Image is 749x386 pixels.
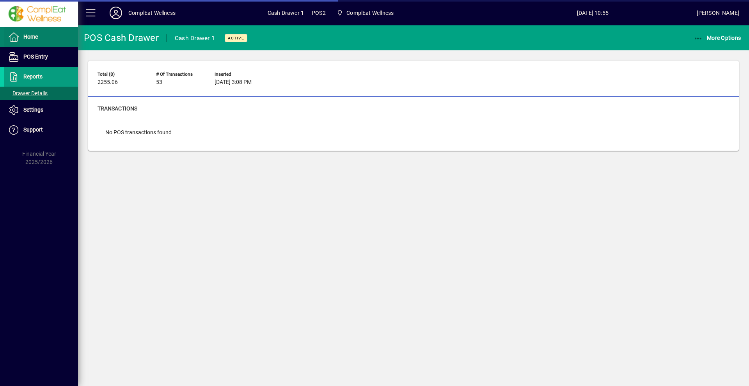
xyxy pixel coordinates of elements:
[268,7,304,19] span: Cash Drawer 1
[98,79,118,85] span: 2255.06
[23,73,43,80] span: Reports
[312,7,326,19] span: POS2
[697,7,739,19] div: [PERSON_NAME]
[175,32,215,44] div: Cash Drawer 1
[98,72,144,77] span: Total ($)
[334,6,397,20] span: ComplEat Wellness
[23,34,38,40] span: Home
[4,120,78,140] a: Support
[98,121,179,144] div: No POS transactions found
[23,126,43,133] span: Support
[4,100,78,120] a: Settings
[215,72,261,77] span: Inserted
[23,53,48,60] span: POS Entry
[103,6,128,20] button: Profile
[4,47,78,67] a: POS Entry
[215,79,252,85] span: [DATE] 3:08 PM
[23,107,43,113] span: Settings
[128,7,176,19] div: ComplEat Wellness
[692,31,743,45] button: More Options
[228,36,244,41] span: Active
[4,87,78,100] a: Drawer Details
[84,32,159,44] div: POS Cash Drawer
[346,7,394,19] span: ComplEat Wellness
[4,27,78,47] a: Home
[489,7,697,19] span: [DATE] 10:55
[694,35,741,41] span: More Options
[156,72,203,77] span: # of Transactions
[8,90,48,96] span: Drawer Details
[98,105,137,112] span: Transactions
[156,79,162,85] span: 53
